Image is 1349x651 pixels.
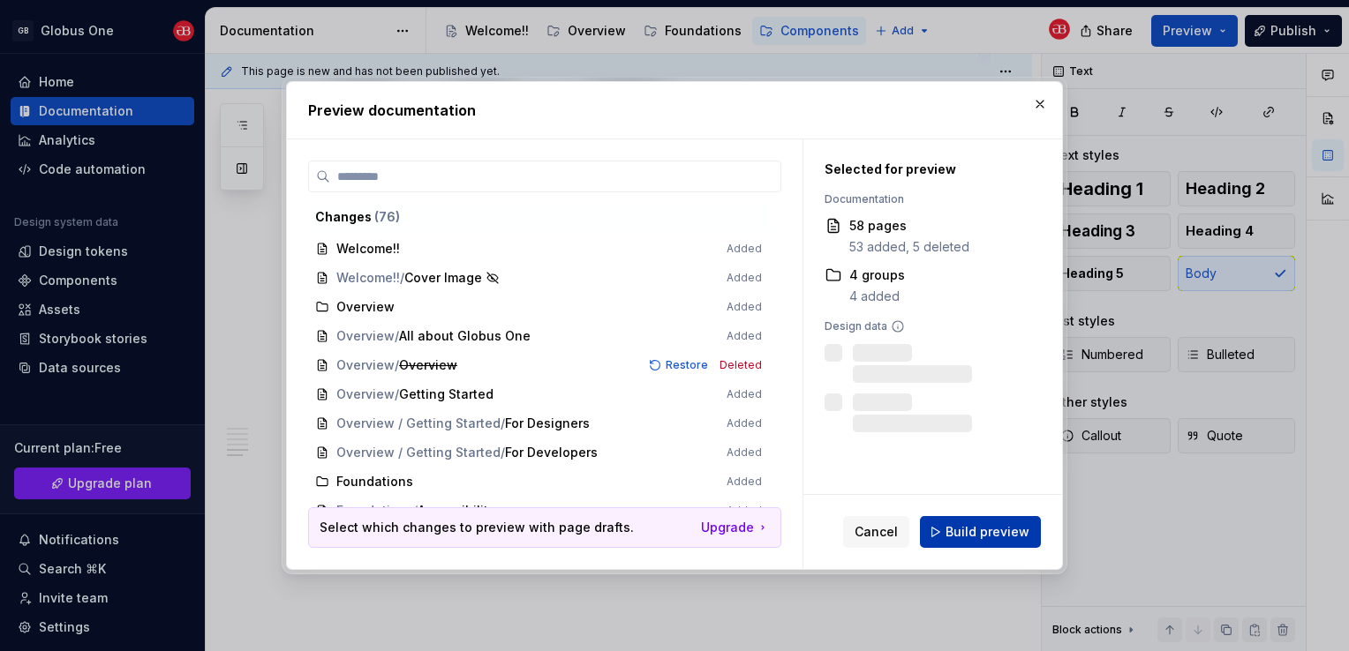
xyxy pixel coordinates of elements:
[374,209,400,224] span: ( 76 )
[849,266,905,284] div: 4 groups
[946,523,1029,541] span: Build preview
[849,217,969,235] div: 58 pages
[849,288,905,305] div: 4 added
[701,519,770,536] a: Upgrade
[308,100,1041,121] h2: Preview documentation
[825,192,1021,206] div: Documentation
[825,161,1021,178] div: Selected for preview
[315,208,762,226] div: Changes
[920,516,1041,548] button: Build preview
[825,319,1021,333] div: Design data
[644,356,716,374] button: Restore
[666,358,708,372] span: Restore
[849,238,969,256] div: 53 added, 5 deleted
[320,519,634,536] p: Select which changes to preview with page drafts.
[855,523,898,541] span: Cancel
[843,516,909,548] button: Cancel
